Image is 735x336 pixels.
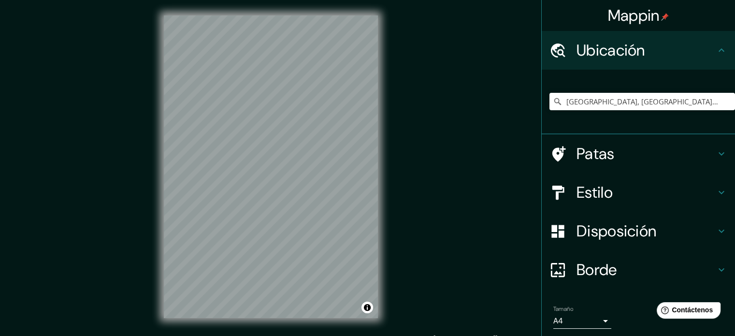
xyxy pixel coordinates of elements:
[549,93,735,110] input: Elige tu ciudad o zona
[661,13,669,21] img: pin-icon.png
[553,305,573,313] font: Tamaño
[542,250,735,289] div: Borde
[576,182,613,203] font: Estilo
[649,298,724,325] iframe: Lanzador de widgets de ayuda
[576,40,645,60] font: Ubicación
[542,31,735,70] div: Ubicación
[576,260,617,280] font: Borde
[542,173,735,212] div: Estilo
[608,5,660,26] font: Mappin
[542,212,735,250] div: Disposición
[164,15,378,318] canvas: Mapa
[542,134,735,173] div: Patas
[553,313,611,329] div: A4
[576,221,656,241] font: Disposición
[576,144,615,164] font: Patas
[553,316,563,326] font: A4
[361,302,373,313] button: Activar o desactivar atribución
